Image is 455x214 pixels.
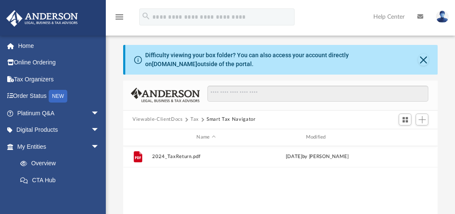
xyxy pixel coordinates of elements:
i: menu [114,12,124,22]
a: CTA Hub [12,172,112,189]
img: Anderson Advisors Platinum Portal [4,10,80,27]
div: Modified [263,133,371,141]
button: Smart Tax Navigator [207,116,255,123]
div: NEW [49,90,67,103]
button: Close [418,54,428,66]
a: Order StatusNEW [6,88,112,105]
input: Search files and folders [207,86,428,102]
a: menu [114,16,124,22]
span: arrow_drop_down [91,138,108,156]
a: Home [6,37,112,54]
a: Digital Productsarrow_drop_down [6,122,112,139]
span: arrow_drop_down [91,105,108,122]
div: Difficulty viewing your box folder? You can also access your account directly on outside of the p... [145,51,419,69]
button: Switch to Grid View [399,114,411,125]
button: Tax [190,116,199,123]
a: My Entitiesarrow_drop_down [6,138,112,155]
div: Name [152,133,260,141]
a: Online Ordering [6,54,112,71]
button: Viewable-ClientDocs [132,116,182,123]
div: by [PERSON_NAME] [264,153,371,161]
a: Platinum Q&Aarrow_drop_down [6,105,112,122]
a: Tax Organizers [6,71,112,88]
span: [DATE] [286,154,302,159]
i: search [141,11,151,21]
a: [DOMAIN_NAME] [152,61,197,67]
button: Add [416,114,428,125]
img: User Pic [436,11,449,23]
div: id [375,133,434,141]
button: 2024_TaxReturn.pdf [152,154,260,159]
span: arrow_drop_down [91,122,108,139]
div: id [127,133,148,141]
a: Overview [12,155,112,172]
